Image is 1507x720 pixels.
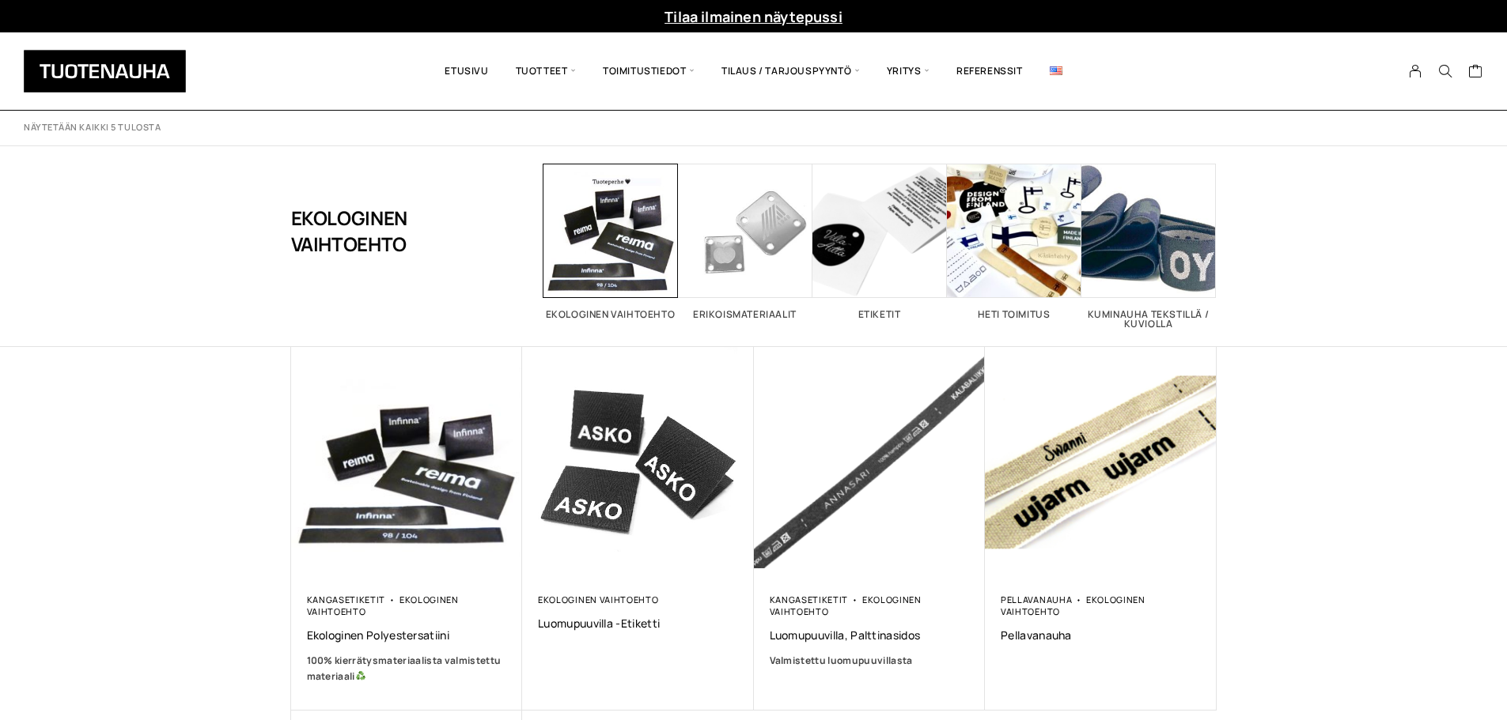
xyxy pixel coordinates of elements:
a: Tilaa ilmainen näytepussi [665,7,842,26]
a: Luomupuuvilla -etiketti [538,616,738,631]
img: Tuotenauha Oy [24,50,186,92]
h2: Erikoismateriaalit [678,310,812,319]
a: Referenssit [943,44,1036,98]
img: English [1050,66,1062,75]
a: Ekologinen vaihtoehto [770,594,922,617]
a: Visit product category Kuminauha tekstillä / kuviolla [1081,164,1216,329]
a: Pellavanauha [1001,594,1072,605]
span: Tuotteet [502,44,589,98]
span: Tilaus / Tarjouspyyntö [708,44,873,98]
h2: Etiketit [812,310,947,319]
h2: Ekologinen vaihtoehto [543,310,678,319]
a: Valmistettu luomupuuvillasta [770,653,970,669]
a: My Account [1400,64,1431,78]
span: Valmistettu luomupuuvillasta [770,654,913,667]
a: Visit product category Ekologinen vaihtoehto [543,164,678,319]
span: Yritys [873,44,943,98]
a: Luomupuuvilla, palttinasidos [770,628,970,643]
h2: Kuminauha tekstillä / kuviolla [1081,310,1216,329]
a: Ekologinen polyestersatiini [307,628,507,643]
b: 100% kierrätysmateriaalista valmistettu materiaali [307,654,502,683]
a: Ekologinen vaihtoehto [1001,594,1145,617]
button: Search [1430,64,1460,78]
a: Visit product category Erikoismateriaalit [678,164,812,319]
img: ♻️ [356,671,365,680]
p: Näytetään kaikki 5 tulosta [24,122,161,134]
h1: Ekologinen vaihtoehto [291,164,464,298]
a: Kangasetiketit [307,594,386,605]
a: Etusivu [431,44,502,98]
a: Cart [1468,63,1483,82]
a: Ekologinen vaihtoehto [307,594,459,617]
a: Ekologinen vaihtoehto [538,594,658,605]
a: Visit product category Heti toimitus [947,164,1081,319]
a: Pellavanauha [1001,628,1201,643]
h2: Heti toimitus [947,310,1081,319]
a: 100% kierrätysmateriaalista valmistettu materiaali♻️ [307,653,507,684]
a: Kangasetiketit [770,594,849,605]
span: Toimitustiedot [589,44,708,98]
a: Visit product category Etiketit [812,164,947,319]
